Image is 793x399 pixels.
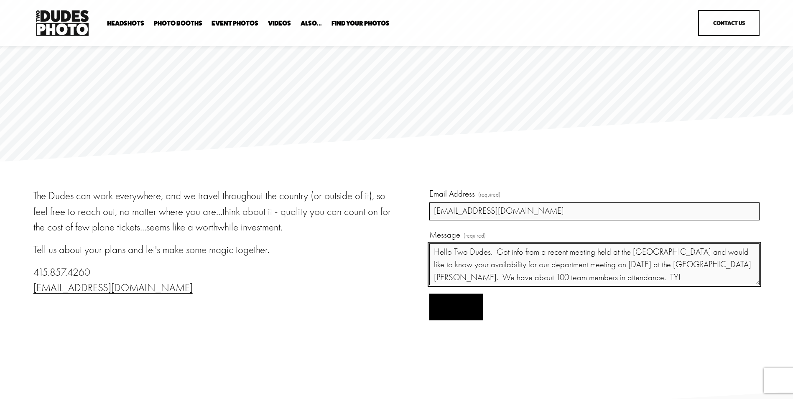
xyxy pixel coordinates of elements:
[33,8,91,38] img: Two Dudes Photo | Headshots, Portraits &amp; Photo Booths
[331,20,390,27] span: Find Your Photos
[429,243,760,285] textarea: Hello Two Dudes. Got info from a recent meeting held at the [GEOGRAPHIC_DATA] and would like to k...
[698,10,760,36] a: Contact Us
[429,188,475,201] span: Email Address
[107,19,144,27] a: folder dropdown
[301,19,322,27] a: folder dropdown
[33,281,193,294] a: [EMAIL_ADDRESS][DOMAIN_NAME]
[444,303,468,311] span: Submit
[33,266,90,278] a: 415.857.4260
[478,191,500,199] span: (required)
[154,19,202,27] a: folder dropdown
[212,19,258,27] a: Event Photos
[33,188,394,235] p: The Dudes can work everywhere, and we travel throughout the country (or outside of it), so feel f...
[331,19,390,27] a: folder dropdown
[301,20,322,27] span: Also...
[268,19,291,27] a: Videos
[464,232,486,240] span: (required)
[33,242,394,258] p: Tell us about your plans and let's make some magic together.
[154,20,202,27] span: Photo Booths
[429,229,460,242] span: Message
[107,20,144,27] span: Headshots
[429,294,483,321] button: SubmitSubmit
